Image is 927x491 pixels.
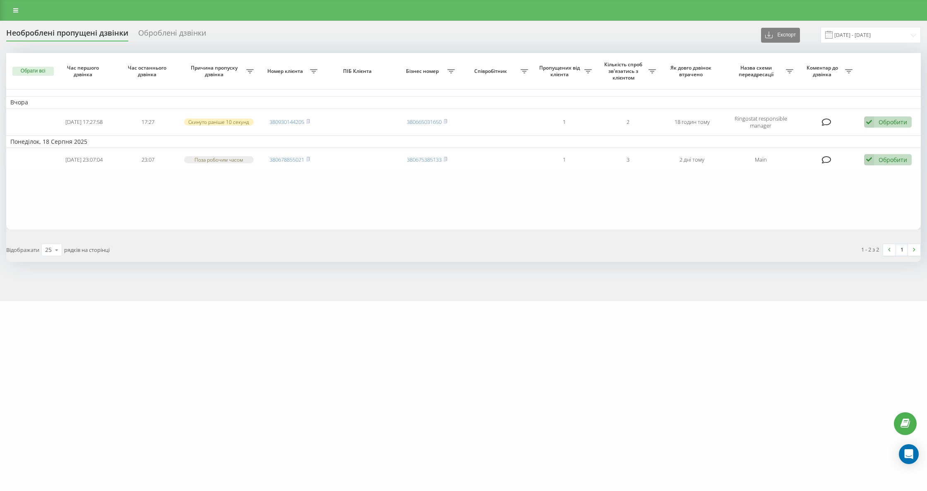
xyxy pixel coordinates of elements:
[728,65,786,77] span: Назва схеми переадресації
[52,111,116,134] td: [DATE] 17:27:58
[660,111,724,134] td: 18 годин тому
[399,68,447,75] span: Бізнес номер
[6,29,128,41] div: Необроблені пропущені дзвінки
[596,111,660,134] td: 2
[184,156,253,163] div: Поза робочим часом
[596,150,660,170] td: 3
[184,119,253,126] div: Скинуто раніше 10 секунд
[896,244,908,256] a: 1
[600,61,648,81] span: Кількість спроб зв'язатись з клієнтом
[12,67,54,76] button: Обрати всі
[6,135,921,148] td: Понеділок, 18 Серпня 2025
[463,68,521,75] span: Співробітник
[879,156,907,164] div: Обробити
[262,68,310,75] span: Номер клієнта
[879,118,907,126] div: Обробити
[724,150,797,170] td: Main
[123,65,173,77] span: Час останнього дзвінка
[660,150,724,170] td: 2 дні тому
[536,65,585,77] span: Пропущених від клієнта
[724,111,797,134] td: Ringostat responsible manager
[407,156,442,163] a: 380675385133
[407,118,442,126] a: 380665031650
[802,65,845,77] span: Коментар до дзвінка
[45,246,52,254] div: 25
[6,246,39,254] span: Відображати
[861,245,879,254] div: 1 - 2 з 2
[761,28,800,43] button: Експорт
[667,65,717,77] span: Як довго дзвінок втрачено
[6,96,921,109] td: Вчора
[184,65,246,77] span: Причина пропуску дзвінка
[64,246,110,254] span: рядків на сторінці
[52,150,116,170] td: [DATE] 23:07:04
[269,118,304,126] a: 380930144205
[59,65,109,77] span: Час першого дзвінка
[532,150,596,170] td: 1
[899,444,919,464] div: Open Intercom Messenger
[116,111,180,134] td: 17:27
[269,156,304,163] a: 380678855021
[329,68,387,75] span: ПІБ Клієнта
[532,111,596,134] td: 1
[138,29,206,41] div: Оброблені дзвінки
[116,150,180,170] td: 23:07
